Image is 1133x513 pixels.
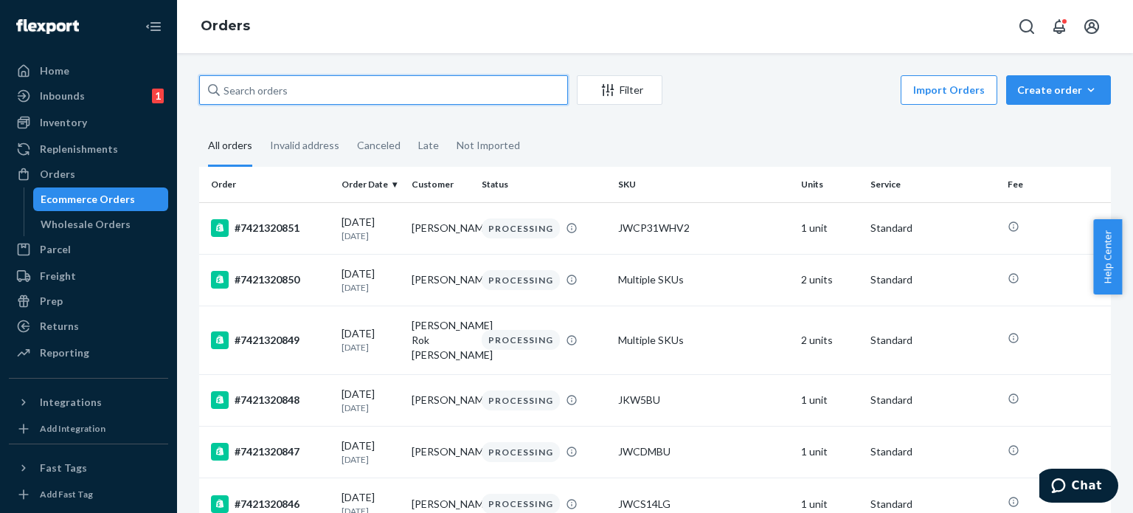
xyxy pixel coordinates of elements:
[901,75,997,105] button: Import Orders
[41,217,131,232] div: Wholesale Orders
[1006,75,1111,105] button: Create order
[406,306,476,374] td: [PERSON_NAME] Rok [PERSON_NAME]
[199,167,336,202] th: Order
[482,270,560,290] div: PROCESSING
[1017,83,1100,97] div: Create order
[336,167,406,202] th: Order Date
[795,202,865,254] td: 1 unit
[618,221,789,235] div: JWCP31WHV2
[795,254,865,306] td: 2 units
[457,126,520,165] div: Not Imported
[139,12,168,41] button: Close Navigation
[40,422,105,435] div: Add Integration
[9,84,168,108] a: Inbounds1
[33,213,169,236] a: Wholesale Orders
[9,238,168,261] a: Parcel
[618,444,789,459] div: JWCDMBU
[1012,12,1042,41] button: Open Search Box
[9,486,168,503] a: Add Fast Tag
[342,341,400,354] p: [DATE]
[342,266,400,294] div: [DATE]
[40,319,79,334] div: Returns
[482,442,560,462] div: PROCESSING
[40,395,102,410] div: Integrations
[33,187,169,211] a: Ecommerce Orders
[612,167,794,202] th: SKU
[418,126,439,165] div: Late
[16,19,79,34] img: Flexport logo
[9,390,168,414] button: Integrations
[406,202,476,254] td: [PERSON_NAME]
[342,387,400,414] div: [DATE]
[870,393,995,407] p: Standard
[342,438,400,466] div: [DATE]
[870,444,995,459] p: Standard
[152,89,164,103] div: 1
[41,192,135,207] div: Ecommerce Orders
[40,167,75,182] div: Orders
[40,115,87,130] div: Inventory
[482,218,560,238] div: PROCESSING
[406,374,476,426] td: [PERSON_NAME]
[1093,219,1122,295] button: Help Center
[795,167,865,202] th: Units
[1002,167,1111,202] th: Fee
[40,461,87,475] div: Fast Tags
[40,242,71,257] div: Parcel
[211,331,330,349] div: #7421320849
[578,83,662,97] div: Filter
[211,495,330,513] div: #7421320846
[9,314,168,338] a: Returns
[211,219,330,237] div: #7421320851
[618,497,789,512] div: JWCS14LG
[9,137,168,161] a: Replenishments
[270,126,339,165] div: Invalid address
[40,269,76,283] div: Freight
[1039,469,1118,506] iframe: Opens a widget where you can chat to one of our agents
[482,390,560,410] div: PROCESSING
[211,271,330,289] div: #7421320850
[795,426,865,478] td: 1 unit
[40,63,69,78] div: Home
[199,75,568,105] input: Search orders
[211,443,330,461] div: #7421320847
[9,264,168,288] a: Freight
[406,426,476,478] td: [PERSON_NAME]
[342,215,400,242] div: [DATE]
[189,5,262,48] ol: breadcrumbs
[9,59,168,83] a: Home
[870,221,995,235] p: Standard
[40,294,63,309] div: Prep
[9,111,168,134] a: Inventory
[1044,12,1074,41] button: Open notifications
[870,497,995,512] p: Standard
[40,89,85,103] div: Inbounds
[1077,12,1106,41] button: Open account menu
[482,330,560,350] div: PROCESSING
[9,420,168,438] a: Add Integration
[612,306,794,374] td: Multiple SKUs
[870,272,995,287] p: Standard
[357,126,401,165] div: Canceled
[795,374,865,426] td: 1 unit
[342,281,400,294] p: [DATE]
[40,345,89,360] div: Reporting
[342,402,400,414] p: [DATE]
[40,488,93,500] div: Add Fast Tag
[40,142,118,156] div: Replenishments
[9,289,168,313] a: Prep
[865,167,1001,202] th: Service
[618,393,789,407] div: JKW5BU
[211,391,330,409] div: #7421320848
[342,230,400,242] p: [DATE]
[870,333,995,348] p: Standard
[342,453,400,466] p: [DATE]
[9,162,168,186] a: Orders
[795,306,865,374] td: 2 units
[208,126,252,167] div: All orders
[612,254,794,306] td: Multiple SKUs
[412,178,470,190] div: Customer
[9,456,168,480] button: Fast Tags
